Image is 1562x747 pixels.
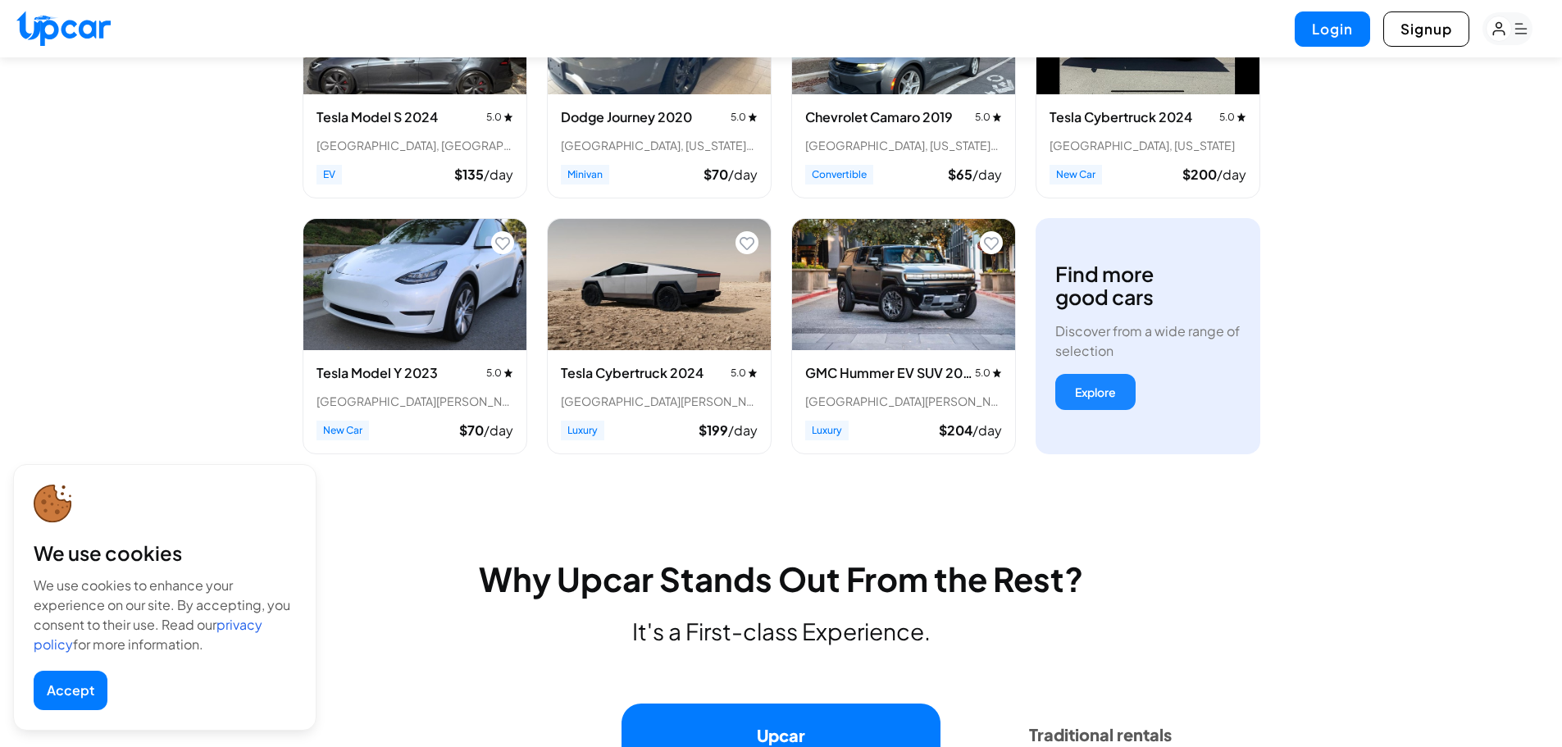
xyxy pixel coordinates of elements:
[34,576,296,654] div: We use cookies to enhance your experience on our site. By accepting, you consent to their use. Re...
[1219,111,1246,124] span: 5.0
[561,421,604,440] span: Luxury
[728,166,758,183] span: /day
[972,166,1002,183] span: /day
[704,166,728,183] span: $ 70
[316,421,369,440] span: New Car
[1383,11,1469,47] button: Signup
[1295,11,1370,47] button: Login
[316,393,513,409] div: [GEOGRAPHIC_DATA][PERSON_NAME], [GEOGRAPHIC_DATA]
[735,231,758,254] button: Add to favorites
[34,485,72,523] img: cookie-icon.svg
[1055,374,1136,410] button: Explore
[975,111,1002,124] span: 5.0
[561,363,704,383] h3: Tesla Cybertruck 2024
[486,367,513,380] span: 5.0
[503,112,513,121] img: star
[486,111,513,124] span: 5.0
[992,112,1002,121] img: star
[561,165,609,184] span: Minivan
[316,363,438,383] h3: Tesla Model Y 2023
[805,165,873,184] span: Convertible
[1050,137,1246,153] div: [GEOGRAPHIC_DATA], [US_STATE]
[728,421,758,439] span: /day
[547,218,772,454] div: View details for Tesla Cybertruck 2024
[16,11,111,46] img: Upcar Logo
[1236,112,1246,121] img: star
[561,393,758,409] div: [GEOGRAPHIC_DATA][PERSON_NAME], [US_STATE] • 3 trips
[303,218,527,454] div: View details for Tesla Model Y 2023
[699,421,728,439] span: $ 199
[791,218,1016,454] div: View details for GMC Hummer EV SUV 2024
[805,363,976,383] h3: GMC Hummer EV SUV 2024
[316,137,513,153] div: [GEOGRAPHIC_DATA], [GEOGRAPHIC_DATA]
[561,137,758,153] div: [GEOGRAPHIC_DATA], [US_STATE] • 1 trips
[748,368,758,377] img: star
[1182,166,1217,183] span: $ 200
[303,618,1260,645] p: It's a First-class Experience.
[303,219,526,350] img: Tesla Model Y 2023
[792,219,1015,350] img: GMC Hummer EV SUV 2024
[1055,262,1154,308] h3: Find more good cars
[34,671,107,710] button: Accept
[805,393,1002,409] div: [GEOGRAPHIC_DATA][PERSON_NAME], [US_STATE]
[731,367,758,380] span: 5.0
[805,421,849,440] span: Luxury
[316,107,438,127] h3: Tesla Model S 2024
[34,540,296,566] div: We use cookies
[1050,107,1192,127] h3: Tesla Cybertruck 2024
[975,367,1001,380] span: 5.0
[1055,321,1241,361] p: Discover from a wide range of selection
[454,166,484,183] span: $ 135
[731,111,758,124] span: 5.0
[948,166,972,183] span: $ 65
[484,421,513,439] span: /day
[491,231,514,254] button: Add to favorites
[459,421,484,439] span: $ 70
[316,165,342,184] span: EV
[561,107,692,127] h3: Dodge Journey 2020
[992,368,1002,377] img: star
[1217,166,1246,183] span: /day
[805,137,1002,153] div: [GEOGRAPHIC_DATA], [US_STATE] • 2 trips
[503,368,513,377] img: star
[805,107,953,127] h3: Chevrolet Camaro 2019
[972,421,1002,439] span: /day
[548,219,771,350] img: Tesla Cybertruck 2024
[980,231,1003,254] button: Add to favorites
[939,421,972,439] span: $ 204
[748,112,758,121] img: star
[1050,165,1102,184] span: New Car
[303,559,1260,599] h2: Why Upcar Stands Out From the Rest?
[484,166,513,183] span: /day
